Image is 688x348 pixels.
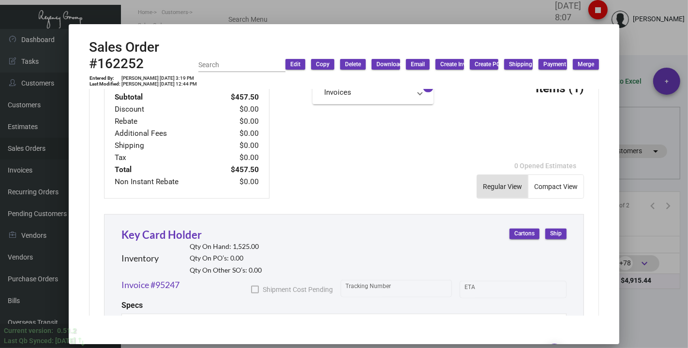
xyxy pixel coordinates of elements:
[514,230,535,238] span: Cartons
[255,314,468,331] th: Value
[190,254,262,262] h2: Qty On PO’s: 0.00
[504,59,533,70] button: Shipping
[507,157,584,174] button: 0 Opened Estimates
[121,278,179,291] a: Invoice #95247
[509,229,539,239] button: Cartons
[290,60,300,69] span: Edit
[503,286,549,293] input: End date
[121,253,159,264] h2: Inventory
[545,229,567,239] button: Ship
[464,286,494,293] input: Start date
[470,59,498,70] button: Create PO
[114,152,214,164] td: Tax
[406,59,430,70] button: Email
[4,336,75,346] div: Last Qb Synced: [DATE]
[214,140,259,152] td: $0.00
[114,140,214,152] td: Shipping
[311,59,334,70] button: Copy
[114,103,214,116] td: Discount
[528,175,583,198] button: Compact View
[121,228,202,241] a: Key Card Holder
[573,59,599,70] button: Merge
[372,59,400,70] button: Download
[475,60,500,69] span: Create PO
[121,81,197,87] td: [PERSON_NAME] [DATE] 12:44 PM
[543,60,581,69] span: Payment Form
[89,39,198,72] h2: Sales Order #162252
[324,87,410,98] mat-panel-title: Invoices
[340,59,366,70] button: Delete
[121,75,197,81] td: [PERSON_NAME] [DATE] 3:19 PM
[114,176,214,188] td: Non Instant Rebate
[313,81,434,104] mat-expansion-panel-header: Invoices
[190,266,262,275] h2: Qty On Other SO’s: 0.00
[214,128,259,140] td: $0.00
[89,81,121,87] td: Last Modified:
[263,284,333,295] span: Shipment Cost Pending
[190,243,262,251] h2: Qty On Hand: 1,525.00
[376,60,403,69] span: Download
[477,175,528,198] button: Regular View
[114,91,214,103] td: Subtotal
[121,301,143,310] h2: Specs
[89,75,121,81] td: Entered By:
[411,60,425,69] span: Email
[122,314,255,331] th: Spec
[214,164,259,176] td: $457.50
[578,60,594,69] span: Merge
[345,60,361,69] span: Delete
[550,230,562,238] span: Ship
[114,116,214,128] td: Rebate
[214,91,259,103] td: $457.50
[214,116,259,128] td: $0.00
[214,152,259,164] td: $0.00
[435,59,464,70] button: Create Invoice
[114,128,214,140] td: Additional Fees
[214,176,259,188] td: $0.00
[468,314,522,331] th: Permanent
[114,164,214,176] td: Total
[57,326,76,336] div: 0.51.2
[316,60,329,69] span: Copy
[514,162,576,170] span: 0 Opened Estimates
[4,326,53,336] div: Current version:
[509,60,532,69] span: Shipping
[440,60,477,69] span: Create Invoice
[538,59,567,70] button: Payment Form
[285,59,305,70] button: Edit
[214,103,259,116] td: $0.00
